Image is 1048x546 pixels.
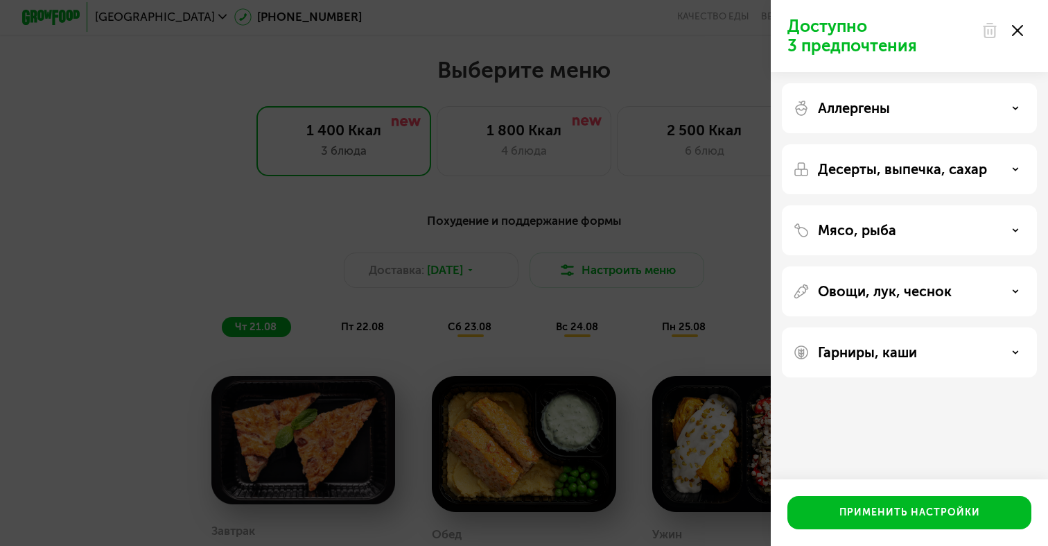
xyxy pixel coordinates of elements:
[787,17,973,56] p: Доступно 3 предпочтения
[818,161,987,178] p: Десерты, выпечка, сахар
[818,344,917,361] p: Гарниры, каши
[818,100,890,117] p: Аллергены
[787,496,1031,529] button: Применить настройки
[818,283,952,300] p: Овощи, лук, чеснок
[818,222,896,239] p: Мясо, рыба
[839,506,980,520] div: Применить настройки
